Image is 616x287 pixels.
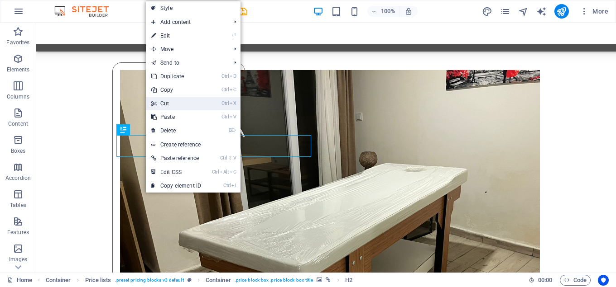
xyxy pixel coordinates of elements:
[529,275,553,286] h6: Session time
[230,169,236,175] i: C
[482,6,493,17] button: design
[230,73,236,79] i: D
[233,155,236,161] i: V
[404,7,413,15] i: On resize automatically adjust zoom level to fit chosen device.
[146,15,227,29] span: Add content
[536,6,547,17] button: text_generator
[146,70,207,83] a: CtrlDDuplicate
[5,174,31,182] p: Accordion
[560,275,591,286] button: Code
[554,4,569,19] button: publish
[238,6,249,17] button: save
[8,120,28,127] p: Content
[7,93,29,100] p: Columns
[188,278,192,282] i: This element is a customizable preset
[230,87,236,93] i: C
[556,6,567,17] i: Publish
[220,169,229,175] i: Alt
[482,6,492,17] i: Design (Ctrl+Alt+Y)
[206,275,231,286] span: Click to select. Double-click to edit
[229,127,236,133] i: ⌦
[500,6,510,17] i: Pages (Ctrl+Alt+S)
[46,275,352,286] nav: breadcrumb
[146,179,207,193] a: CtrlICopy element ID
[223,183,231,188] i: Ctrl
[345,275,352,286] span: Click to select. Double-click to edit
[230,100,236,106] i: X
[7,275,32,286] a: Click to cancel selection. Double-click to open Pages
[6,39,29,46] p: Favorites
[85,275,111,286] span: Click to select. Double-click to edit
[7,229,29,236] p: Features
[221,114,229,120] i: Ctrl
[146,56,227,70] a: Send to
[146,42,227,56] span: Move
[576,4,612,19] button: More
[228,155,232,161] i: ⇧
[317,278,322,282] i: This element contains a background
[230,114,236,120] i: V
[238,6,249,17] i: Save (Ctrl+S)
[221,87,229,93] i: Ctrl
[146,151,207,165] a: Ctrl⇧VPaste reference
[146,83,207,97] a: CtrlCCopy
[115,275,184,286] span: . preset-pricing-blocks-v3-default
[146,124,207,137] a: ⌦Delete
[564,275,587,286] span: Code
[146,138,241,151] a: Create reference
[326,278,331,282] i: This element is linked
[231,183,236,188] i: I
[220,155,227,161] i: Ctrl
[146,165,207,179] a: CtrlAltCEdit CSS
[598,275,609,286] button: Usercentrics
[367,6,399,17] button: 100%
[536,6,547,17] i: AI Writer
[146,110,207,124] a: CtrlVPaste
[538,275,552,286] span: 00 00
[232,33,236,38] i: ⏎
[580,7,608,16] span: More
[9,256,28,263] p: Images
[11,147,26,155] p: Boxes
[518,6,529,17] button: navigator
[235,275,313,286] span: . price-block-box .price-block-box-title
[46,275,71,286] span: Click to select. Double-click to edit
[146,1,241,15] a: Style
[221,100,229,106] i: Ctrl
[7,66,30,73] p: Elements
[544,277,546,283] span: :
[518,6,529,17] i: Navigator
[500,6,511,17] button: pages
[146,97,207,110] a: CtrlXCut
[212,169,219,175] i: Ctrl
[146,29,207,42] a: ⏎Edit
[221,73,229,79] i: Ctrl
[381,6,395,17] h6: 100%
[10,202,26,209] p: Tables
[52,6,120,17] img: Editor Logo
